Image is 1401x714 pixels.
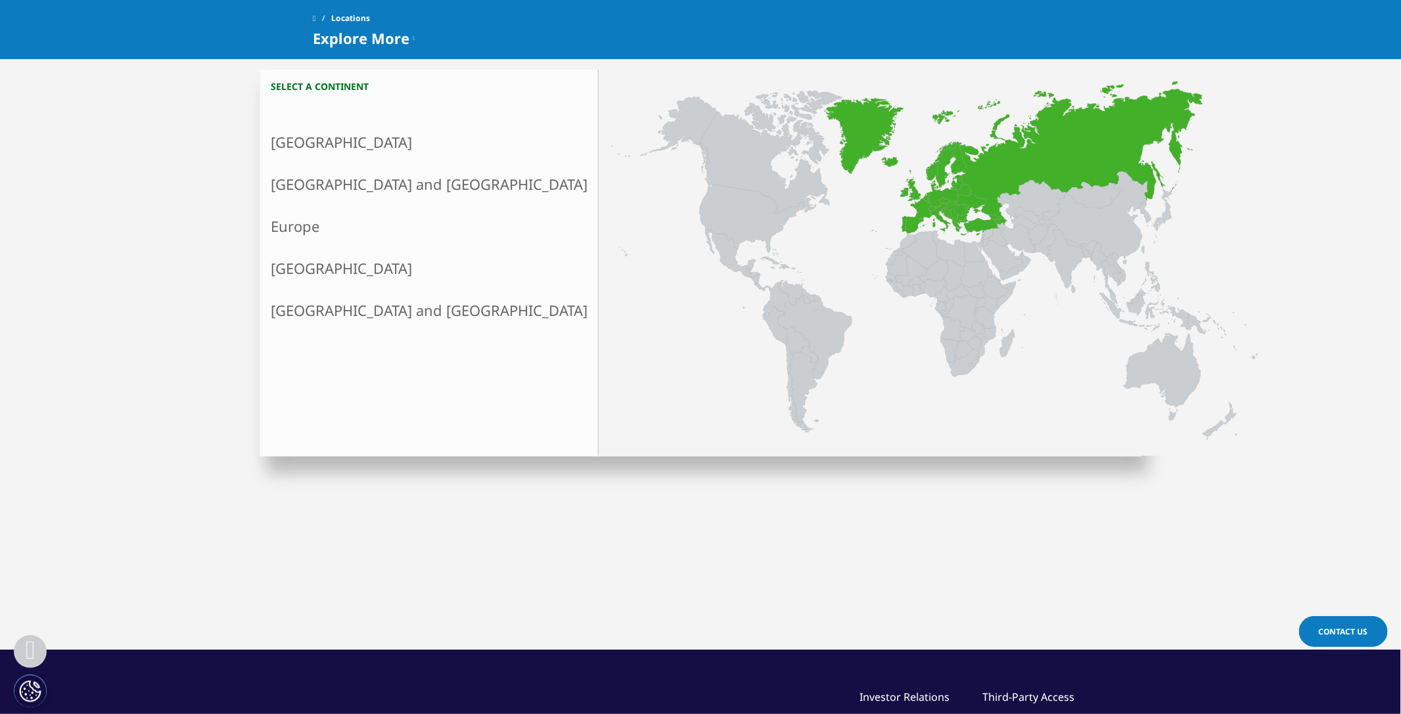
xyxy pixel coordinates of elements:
[260,80,598,93] h3: Select a continent
[1319,626,1368,637] span: Contact Us
[982,690,1074,704] a: Third-Party Access
[260,247,598,289] a: [GEOGRAPHIC_DATA]
[260,121,598,163] a: [GEOGRAPHIC_DATA]
[1299,616,1388,647] a: Contact Us
[14,675,47,707] button: Настройки файлов cookie
[331,7,370,30] span: Locations
[260,205,598,247] a: Europe
[313,30,409,46] span: Explore More
[260,163,598,205] a: [GEOGRAPHIC_DATA] and [GEOGRAPHIC_DATA]
[860,690,950,704] a: Investor Relations
[260,289,598,331] a: [GEOGRAPHIC_DATA] and [GEOGRAPHIC_DATA]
